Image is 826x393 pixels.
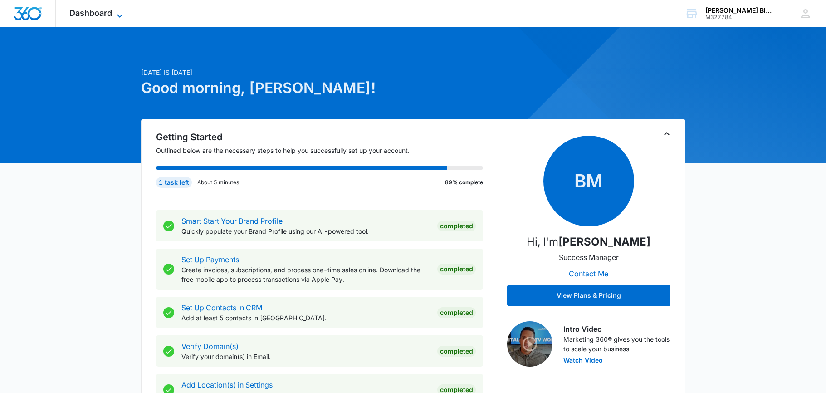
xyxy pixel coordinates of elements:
a: Smart Start Your Brand Profile [181,216,283,226]
p: Success Manager [559,252,619,263]
p: About 5 minutes [197,178,239,187]
p: [DATE] is [DATE] [141,68,500,77]
a: Add Location(s) in Settings [181,380,273,389]
a: Verify Domain(s) [181,342,239,351]
p: Outlined below are the necessary steps to help you successfully set up your account. [156,146,494,155]
a: Set Up Contacts in CRM [181,303,262,312]
p: Hi, I'm [527,234,650,250]
button: Watch Video [563,357,603,364]
div: Completed [437,307,476,318]
div: Completed [437,264,476,275]
h1: Good morning, [PERSON_NAME]! [141,77,500,99]
img: Intro Video [507,321,552,367]
div: Completed [437,346,476,357]
strong: [PERSON_NAME] [558,235,650,248]
h2: Getting Started [156,130,494,144]
p: Quickly populate your Brand Profile using our AI-powered tool. [181,226,430,236]
a: Set Up Payments [181,255,239,264]
button: View Plans & Pricing [507,285,670,306]
h3: Intro Video [563,324,670,334]
div: account name [705,7,772,14]
p: Marketing 360® gives you the tools to scale your business. [563,334,670,354]
span: BM [543,136,634,226]
p: Verify your domain(s) in Email. [181,352,430,361]
div: account id [705,14,772,20]
p: Create invoices, subscriptions, and process one-time sales online. Download the free mobile app t... [181,265,430,284]
div: Completed [437,221,476,231]
p: 89% complete [445,178,483,187]
button: Contact Me [560,263,617,285]
span: Dashboard [69,8,112,18]
p: Add at least 5 contacts in [GEOGRAPHIC_DATA]. [181,313,430,323]
div: 1 task left [156,177,192,188]
button: Toggle Collapse [661,128,672,139]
